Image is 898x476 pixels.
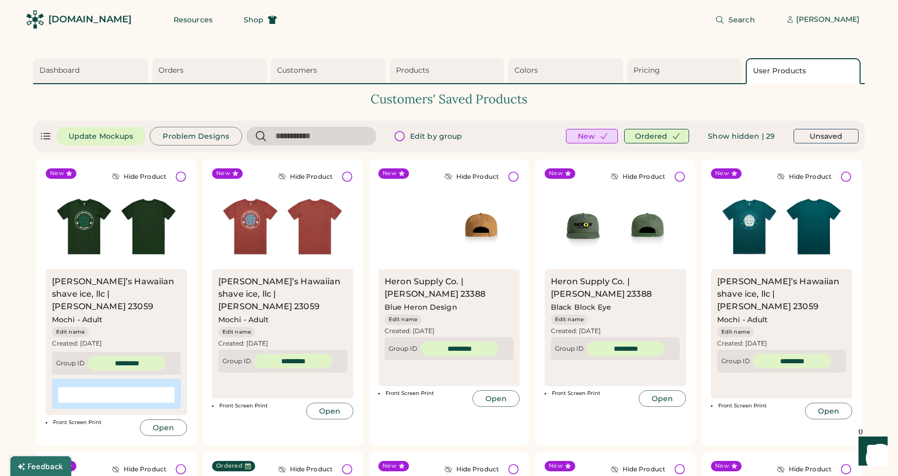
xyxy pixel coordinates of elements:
[396,65,501,76] div: Products
[33,90,865,108] div: Customers' Saved Products
[103,168,175,185] button: Hide Product
[555,345,584,353] div: Group ID
[218,315,270,325] div: Mochi - Adult
[549,169,563,178] div: New
[551,314,588,325] button: Edit name
[140,419,187,436] button: Open
[717,339,846,348] div: Created: [DATE]
[277,65,382,76] div: Customers
[378,390,469,396] li: Front Screen Print
[212,403,303,409] li: Front Screen Print
[161,9,225,30] button: Resources
[385,302,457,313] div: Blue Heron Design
[849,429,893,474] iframe: Front Chat
[150,127,242,146] button: Problem Designs
[46,419,137,426] li: Front Screen Print
[283,194,347,259] img: generate-image
[717,327,754,337] button: Edit name
[52,327,89,337] button: Edit name
[52,194,116,259] img: generate-image
[244,16,263,23] span: Shop
[695,128,787,144] button: Show hidden | 29
[711,403,802,409] li: Front Screen Print
[216,462,243,470] div: Ordered
[56,127,146,146] button: Update Mockups
[717,315,769,325] div: Mochi - Adult
[50,169,64,178] div: New
[52,315,104,325] div: Mochi - Adult
[615,194,680,259] img: generate-image
[39,65,145,76] div: Dashboard
[639,390,686,407] button: Open
[624,129,689,143] button: Ordered
[39,130,52,142] div: Show list view
[715,462,729,470] div: New
[218,327,255,337] button: Edit name
[245,463,251,469] button: Last Order Date:
[385,275,513,300] div: Heron Supply Co. | [PERSON_NAME] 23388
[551,302,612,313] div: Black Block Eye
[385,327,513,335] div: Created: [DATE]
[382,462,397,470] div: New
[514,65,620,76] div: Colors
[389,345,417,353] div: Group ID
[782,194,846,259] img: generate-image
[703,9,768,30] button: Search
[551,194,615,259] img: generate-image
[159,65,264,76] div: Orders
[769,168,840,185] button: Hide Product
[52,275,181,313] div: [PERSON_NAME]’s Hawaiian shave ice, llc | [PERSON_NAME] 23059
[306,403,353,419] button: Open
[231,9,289,30] button: Shop
[551,275,680,300] div: Heron Supply Co. | [PERSON_NAME] 23388
[717,275,846,313] div: [PERSON_NAME]’s Hawaiian shave ice, llc | [PERSON_NAME] 23059
[449,194,513,259] img: yH5BAEAAAAALAAAAAABAAEAAAIBRAA7
[56,359,85,367] div: Group ID
[52,339,181,348] div: Created: [DATE]
[116,194,181,259] img: generate-image
[218,275,347,313] div: [PERSON_NAME]’s Hawaiian shave ice, llc | [PERSON_NAME] 23059
[602,168,673,185] button: Hide Product
[566,129,618,143] button: New
[48,13,131,26] div: [DOMAIN_NAME]
[436,168,507,185] button: Hide Product
[222,357,251,365] div: Group ID
[382,169,397,178] div: New
[717,194,782,259] img: generate-image
[715,169,729,178] div: New
[794,129,859,143] button: Unsaved
[216,169,230,178] div: New
[270,168,341,185] button: Hide Product
[551,327,680,335] div: Created: [DATE]
[796,15,860,25] div: [PERSON_NAME]
[633,65,739,76] div: Pricing
[26,10,44,29] img: Rendered Logo - Screens
[729,16,755,23] span: Search
[721,357,750,365] div: Group ID
[549,462,563,470] div: New
[805,403,852,419] button: Open
[545,390,636,396] li: Front Screen Print
[218,339,347,348] div: Created: [DATE]
[753,66,856,76] div: User Products
[472,390,520,407] button: Open
[218,194,283,259] img: generate-image
[385,127,474,146] button: Edit by group
[410,133,462,140] span: Edit by group
[385,194,449,259] img: yH5BAEAAAAALAAAAAABAAEAAAIBRAA7
[385,314,421,325] button: Edit name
